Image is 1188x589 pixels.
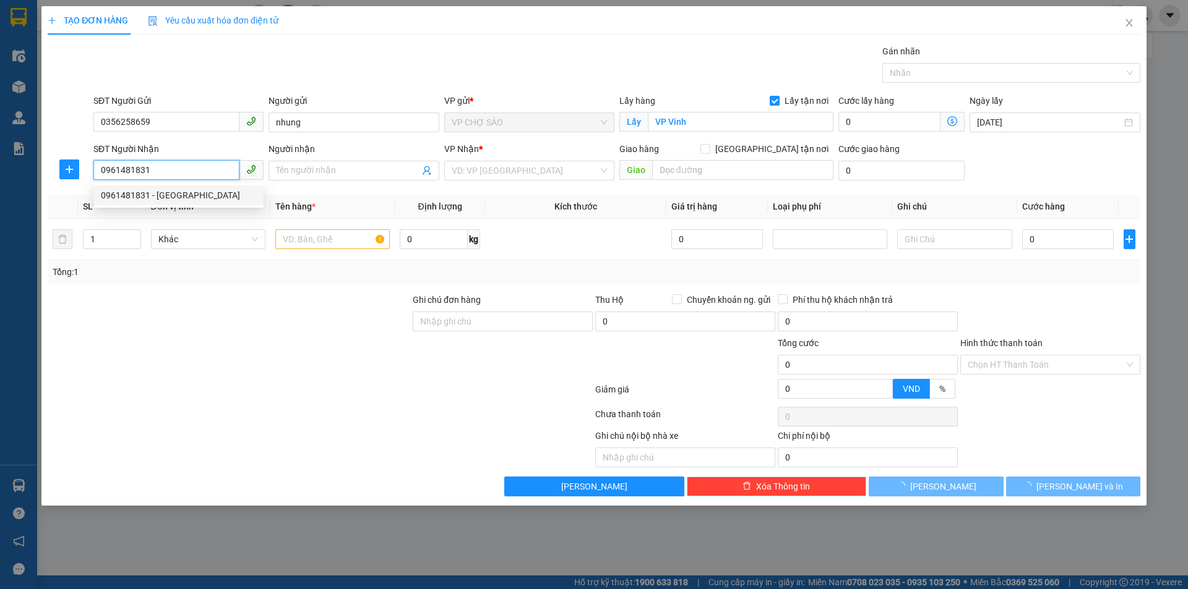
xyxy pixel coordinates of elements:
[554,201,597,211] span: Kích thước
[960,338,1043,348] label: Hình thức thanh toán
[682,293,775,307] span: Chuyển khoản ng. gửi
[595,429,775,447] div: Ghi chú nội bộ nhà xe
[742,481,751,491] span: delete
[778,338,819,348] span: Tổng cước
[148,15,278,25] span: Yêu cầu xuất hóa đơn điện tử
[1006,477,1140,496] button: [PERSON_NAME] và In
[903,384,920,394] span: VND
[53,265,458,279] div: Tổng: 1
[148,16,158,26] img: icon
[60,164,79,174] span: plus
[1124,229,1135,249] button: plus
[687,477,867,496] button: deleteXóa Thông tin
[413,295,481,305] label: Ghi chú đơn hàng
[48,16,56,25] span: plus
[939,384,945,394] span: %
[504,477,684,496] button: [PERSON_NAME]
[882,46,920,56] label: Gán nhãn
[452,113,607,132] span: VP CHỢ SÁO
[897,229,1012,249] input: Ghi Chú
[53,229,72,249] button: delete
[246,164,256,174] span: phone
[671,201,717,211] span: Giá trị hàng
[619,144,659,154] span: Giao hàng
[83,201,93,211] span: SL
[1023,481,1036,490] span: loading
[869,477,1003,496] button: [PERSON_NAME]
[93,142,264,156] div: SĐT Người Nhận
[768,195,892,219] th: Loại phụ phí
[648,112,833,132] input: Lấy tận nơi
[422,166,432,176] span: user-add
[594,383,777,404] div: Giảm giá
[1112,6,1147,41] button: Close
[977,116,1121,129] input: Ngày lấy
[652,160,833,180] input: Dọc đường
[595,447,775,467] input: Nhập ghi chú
[970,96,1003,106] label: Ngày lấy
[595,295,624,305] span: Thu Hộ
[275,229,390,249] input: VD: Bàn, Ghế
[671,229,764,249] input: 0
[947,116,957,126] span: dollar-circle
[788,293,898,307] span: Phí thu hộ khách nhận trả
[269,142,439,156] div: Người nhận
[418,201,462,211] span: Định lượng
[838,144,900,154] label: Cước giao hàng
[756,480,810,493] span: Xóa Thông tin
[561,480,627,493] span: [PERSON_NAME]
[413,311,593,331] input: Ghi chú đơn hàng
[275,201,316,211] span: Tên hàng
[101,189,256,202] div: 0961481831 - [GEOGRAPHIC_DATA]
[444,94,614,108] div: VP gửi
[778,429,958,447] div: Chi phí nội bộ
[838,96,894,106] label: Cước lấy hàng
[1036,480,1123,493] span: [PERSON_NAME] và In
[93,94,264,108] div: SĐT Người Gửi
[1124,234,1135,244] span: plus
[1124,18,1134,28] span: close
[93,185,264,205] div: 0961481831 - C Trang
[594,407,777,429] div: Chưa thanh toán
[1022,201,1065,211] span: Cước hàng
[910,480,976,493] span: [PERSON_NAME]
[269,94,439,108] div: Người gửi
[897,481,910,490] span: loading
[838,112,940,132] input: Cước lấy hàng
[619,160,652,180] span: Giao
[158,230,258,248] span: Khác
[48,15,128,25] span: TẠO ĐƠN HÀNG
[710,142,833,156] span: [GEOGRAPHIC_DATA] tận nơi
[619,96,655,106] span: Lấy hàng
[780,94,833,108] span: Lấy tận nơi
[619,112,648,132] span: Lấy
[444,144,479,154] span: VP Nhận
[468,229,480,249] span: kg
[59,159,79,179] button: plus
[892,195,1017,219] th: Ghi chú
[246,116,256,126] span: phone
[838,161,965,180] input: Cước giao hàng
